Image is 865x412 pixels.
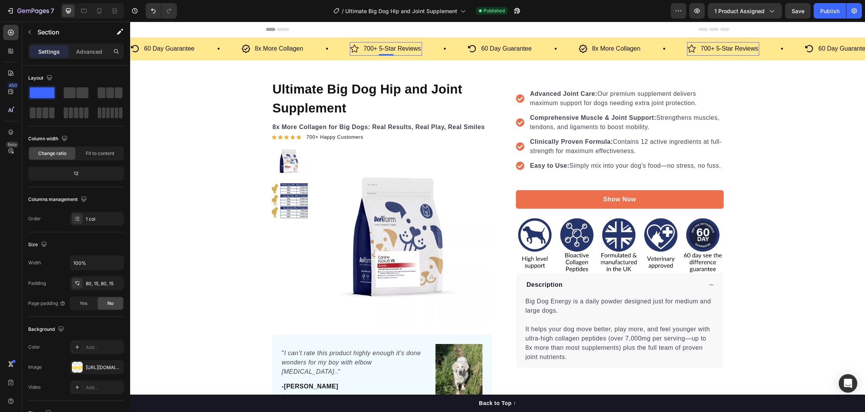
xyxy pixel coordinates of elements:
strong: Clinically Proven Formula: [400,117,483,123]
p: It helps your dog move better, play more, and feel younger with ultra-high collagen peptides (ove... [395,304,580,339]
strong: Easy to Use: [400,141,439,147]
p: 8x More Collagen [462,22,510,33]
button: Save [785,3,811,19]
i: I can’t rate this product highly enough it’s done wonders for my boy with elbow [MEDICAL_DATA]. [152,328,291,353]
img: gempages_572908496874374260-6d1c1fa7-4659-4505-92e5-16abb632667f.webp [386,196,594,251]
div: Add... [86,344,122,351]
div: Width [28,259,41,266]
div: Page padding [28,300,66,307]
div: Video [28,384,41,391]
strong: 8x More Collagen for Big Dogs: Real Results, Real Play, Real Smiles [142,102,355,109]
p: -[PERSON_NAME] [152,360,292,369]
div: Add... [86,384,122,391]
button: 7 [3,3,58,19]
h1: Ultimate Big Dog Hip and Joint Supplement [142,57,362,97]
div: 450 [7,82,19,89]
p: 700+ 5-Star Reviews [233,22,291,33]
p: 7 [51,6,54,15]
p: 700+ Happy Customers [176,112,233,119]
strong: Comprehensive Muscle & Joint Support: [400,93,526,99]
p: 60 Day Guarantee [351,22,402,33]
strong: Advanced Joint Care: [400,69,467,75]
div: Padding [28,280,46,287]
iframe: Design area [130,22,865,412]
span: / [342,7,344,15]
span: Change ratio [38,150,66,157]
div: Publish [820,7,840,15]
img: gempages_572908496874374260-de7654db-e829-4198-a89d-19f1fce44cbc.png [305,322,353,385]
p: Simply mix into your dog’s food—no stress, no fuss. [400,140,592,149]
span: Fit to content [86,150,114,157]
div: Open Intercom Messenger [839,374,857,393]
div: Color [28,344,40,351]
span: Save [792,8,804,14]
div: Column width [28,134,69,144]
div: 80, 15, 80, 15 [86,280,122,287]
p: Section [37,27,101,37]
p: Description [397,259,433,268]
span: 1 product assigned [714,7,765,15]
div: Size [28,240,49,250]
p: Big Dog Energy is a daily powder designed just for medium and large dogs. [395,276,581,292]
div: Image [28,364,42,371]
p: 700+ 5-Star Reviews [570,22,628,33]
div: 12 [30,168,122,179]
button: Show Now [386,169,594,187]
p: Settings [38,48,60,56]
p: Our premium supplement delivers maximum support for dogs needing extra joint protection. [400,68,592,86]
p: Strengthens muscles, tendons, and ligaments to boost mobility. [400,92,592,110]
div: [URL][DOMAIN_NAME] [86,364,122,371]
input: Auto [70,256,124,270]
p: " ." [152,327,292,355]
div: Order [28,215,41,222]
div: Undo/Redo [146,3,177,19]
span: Published [483,7,505,14]
div: Back to Top ↑ [349,378,386,386]
div: Show Now [473,173,506,182]
div: Columns management [28,194,88,205]
p: Contains 12 active ingredients at full-strength for maximum effectiveness. [400,116,592,134]
span: No [107,300,114,307]
p: Advanced [76,48,102,56]
p: 60 Day Guarantee [688,22,739,33]
div: Background [28,324,66,335]
div: Beta [6,141,19,148]
span: Ultimate Big Dog Hip and Joint Supplement [345,7,457,15]
div: 1 col [86,216,122,223]
p: Verified buyer [160,371,193,379]
div: Layout [28,73,54,83]
button: 1 product assigned [708,3,782,19]
button: Publish [814,3,846,19]
span: Yes [80,300,87,307]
